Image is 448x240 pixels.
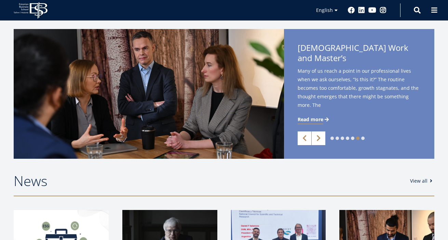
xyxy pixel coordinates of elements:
a: 1 [330,137,334,140]
img: EBS Magistriõpe [14,29,284,159]
span: [DEMOGRAPHIC_DATA] Work and Master’s [298,43,421,75]
a: Next [312,131,325,145]
a: 4 [346,137,349,140]
span: Read more [298,116,323,123]
span: Many of us reach a point in our professional lives when we ask ourselves, “Is this it?” The routi... [298,67,421,120]
a: Youtube [368,7,376,14]
a: Linkedin [358,7,365,14]
a: Previous [298,131,311,145]
a: 3 [341,137,344,140]
a: Instagram [380,7,386,14]
a: 2 [336,137,339,140]
h2: News [14,172,403,189]
a: Facebook [348,7,355,14]
a: View all [410,178,434,184]
a: 5 [351,137,354,140]
a: Read more [298,116,330,123]
a: 7 [361,137,365,140]
a: 6 [356,137,359,140]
